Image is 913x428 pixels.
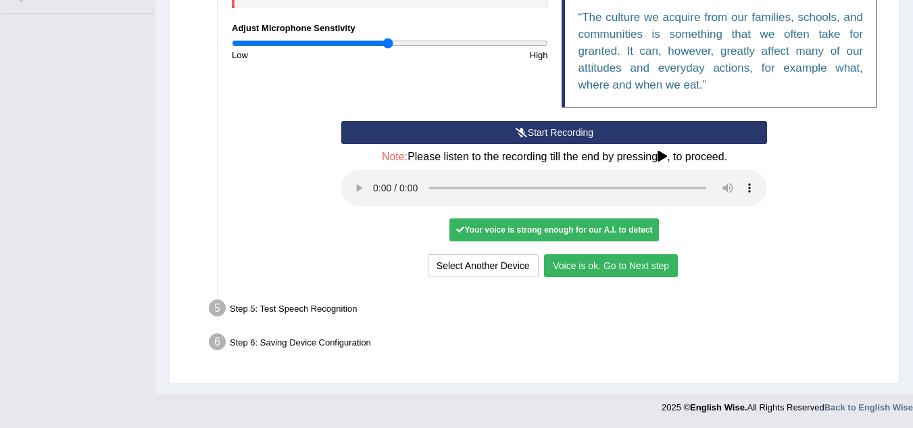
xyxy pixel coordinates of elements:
[690,402,747,412] strong: English Wise.
[428,254,539,277] button: Select Another Device
[225,49,390,62] div: Low
[544,254,678,277] button: Voice is ok. Go to Next step
[578,11,864,91] q: The culture we acquire from our families, schools, and communities is something that we often tak...
[662,394,913,414] div: 2025 © All Rights Reserved
[203,329,893,359] div: Step 6: Saving Device Configuration
[390,49,555,62] div: High
[382,151,408,162] span: Note:
[341,151,767,163] h4: Please listen to the recording till the end by pressing , to proceed.
[341,121,767,144] button: Start Recording
[232,22,355,34] label: Adjust Microphone Senstivity
[449,218,659,241] div: Your voice is strong enough for our A.I. to detect
[824,402,913,412] a: Back to English Wise
[203,295,893,325] div: Step 5: Test Speech Recognition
